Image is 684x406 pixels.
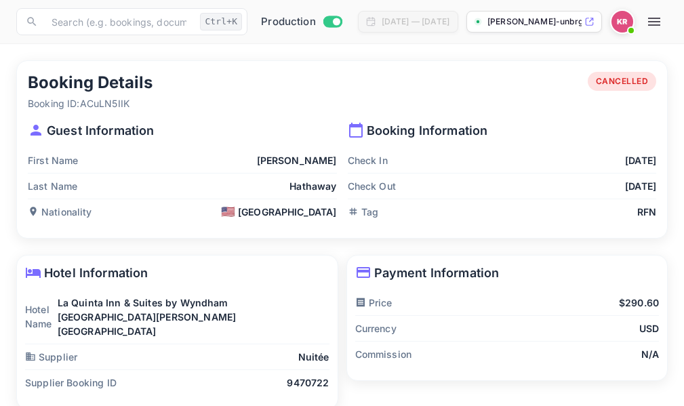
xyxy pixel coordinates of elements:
span: Production [261,14,316,30]
span: 🇺🇸 [221,206,235,218]
p: RFN [637,205,656,219]
div: Ctrl+K [200,13,242,31]
p: Hotel Information [25,264,329,282]
p: Tag [348,205,378,219]
p: La Quinta Inn & Suites by Wyndham [GEOGRAPHIC_DATA][PERSON_NAME] [GEOGRAPHIC_DATA] [58,296,329,338]
img: Kobus Roux [611,11,633,33]
p: Booking Information [348,121,657,140]
p: Nationality [28,205,92,219]
div: [DATE] — [DATE] [382,16,449,28]
p: Check In [348,153,388,167]
p: Check Out [348,179,396,193]
p: USD [639,321,659,336]
p: [PERSON_NAME]-unbrg.[PERSON_NAME]... [487,16,582,28]
p: Booking ID: ACuLN5IIK [28,96,153,110]
p: Supplier Booking ID [25,375,117,390]
p: Last Name [28,179,77,193]
p: Currency [355,321,397,336]
span: CANCELLED [588,75,657,87]
p: N/A [641,347,659,361]
p: Guest Information [28,121,337,140]
p: [DATE] [625,153,656,167]
div: Switch to Sandbox mode [256,14,347,30]
p: Nuitée [298,350,329,364]
h5: Booking Details [28,72,153,94]
p: [PERSON_NAME] [257,153,337,167]
div: [GEOGRAPHIC_DATA] [221,205,337,219]
p: Price [355,296,393,310]
p: Hathaway [289,179,336,193]
p: [DATE] [625,179,656,193]
p: $290.60 [619,296,659,310]
p: First Name [28,153,79,167]
p: Hotel Name [25,302,58,331]
p: 9470722 [287,375,329,390]
p: Commission [355,347,412,361]
p: Payment Information [355,264,660,282]
input: Search (e.g. bookings, documentation) [43,8,195,35]
p: Supplier [25,350,77,364]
